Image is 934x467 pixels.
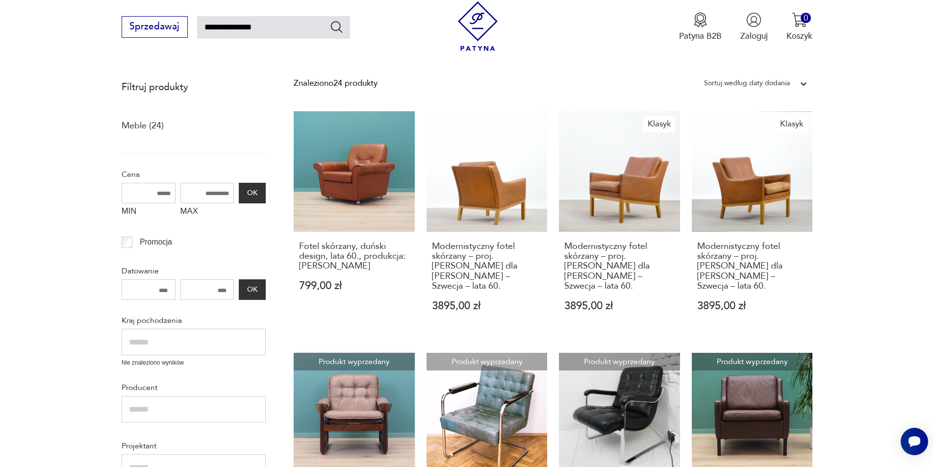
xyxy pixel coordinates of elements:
button: Patyna B2B [679,12,722,42]
p: 3895,00 zł [697,301,808,311]
p: Zaloguj [740,30,768,42]
p: Patyna B2B [679,30,722,42]
button: Sprzedawaj [122,16,188,38]
div: Sortuj według daty dodania [704,77,790,90]
h3: Modernistyczny fotel skórzany – proj. [PERSON_NAME] dla [PERSON_NAME] – Szwecja – lata 60. [697,242,808,292]
div: 0 [801,13,811,23]
button: OK [239,183,265,203]
div: Znaleziono 24 produkty [294,77,378,90]
p: Cena [122,168,266,181]
button: Zaloguj [740,12,768,42]
label: MIN [122,203,176,222]
p: Filtruj produkty [122,81,266,94]
img: Ikonka użytkownika [746,12,761,27]
button: OK [239,279,265,300]
button: 0Koszyk [786,12,812,42]
a: Ikona medaluPatyna B2B [679,12,722,42]
h3: Modernistyczny fotel skórzany – proj. [PERSON_NAME] dla [PERSON_NAME] – Szwecja – lata 60. [432,242,542,292]
p: Datowanie [122,265,266,277]
a: Fotel skórzany, duński design, lata 60., produkcja: DaniaFotel skórzany, duński design, lata 60.,... [294,111,415,334]
h3: Modernistyczny fotel skórzany – proj. [PERSON_NAME] dla [PERSON_NAME] – Szwecja – lata 60. [564,242,675,292]
label: MAX [180,203,234,222]
p: 3895,00 zł [432,301,542,311]
iframe: Smartsupp widget button [901,428,928,455]
img: Ikona koszyka [792,12,807,27]
p: 799,00 zł [299,281,409,291]
a: KlasykModernistyczny fotel skórzany – proj. Karl-Erik Ekselius dla JOC Vetlanda – Szwecja – lata ... [692,111,813,334]
img: Patyna - sklep z meblami i dekoracjami vintage [453,1,503,51]
p: Koszyk [786,30,812,42]
p: Promocja [140,236,172,248]
a: Sprzedawaj [122,24,188,31]
a: Modernistyczny fotel skórzany – proj. Karl-Erik Ekselius dla JOC Vetlanda – Szwecja – lata 60.Mod... [427,111,548,334]
a: KlasykModernistyczny fotel skórzany – proj. Karl-Erik Ekselius dla JOC Vetlanda – Szwecja – lata ... [559,111,680,334]
h3: Fotel skórzany, duński design, lata 60., produkcja: [PERSON_NAME] [299,242,409,271]
p: Kraj pochodzenia [122,314,266,327]
p: 3895,00 zł [564,301,675,311]
button: Szukaj [329,20,344,34]
p: Projektant [122,440,266,452]
p: Producent [122,381,266,394]
p: Nie znaleziono wyników [122,358,266,368]
img: Ikona medalu [693,12,708,27]
a: Meble (24) [122,118,164,134]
